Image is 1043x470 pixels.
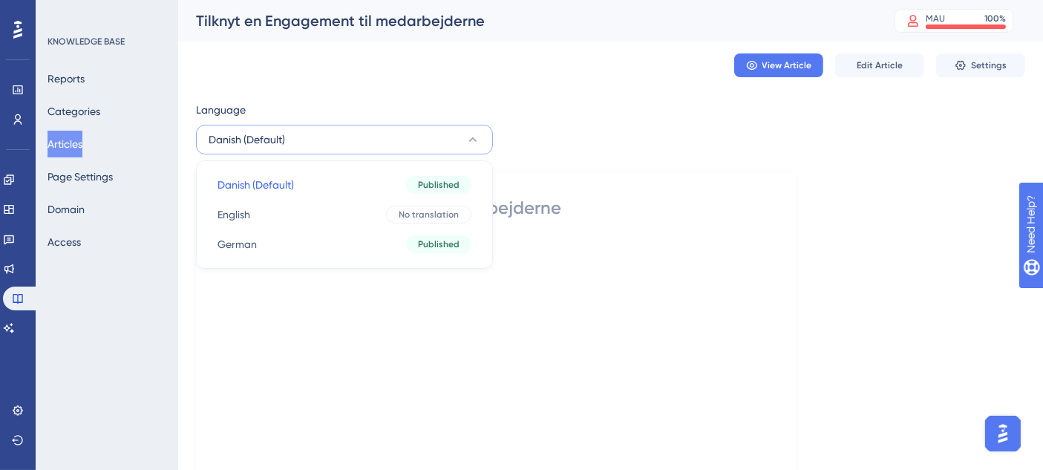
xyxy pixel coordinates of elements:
[218,235,257,253] span: German
[196,101,246,119] span: Language
[981,411,1025,456] iframe: UserGuiding AI Assistant Launcher
[984,13,1006,25] div: 100 %
[835,53,924,77] button: Edit Article
[418,238,460,250] span: Published
[218,206,250,223] span: English
[734,53,823,77] button: View Article
[418,179,460,191] span: Published
[218,176,294,194] span: Danish (Default)
[48,98,100,125] button: Categories
[48,229,81,255] button: Access
[399,209,459,221] span: No translation
[857,59,903,71] span: Edit Article
[206,229,483,259] button: GermanPublished
[48,196,85,223] button: Domain
[971,59,1007,71] span: Settings
[48,65,85,92] button: Reports
[220,196,772,220] div: Tilknyt en Engagement til medarbejderne
[209,131,285,148] span: Danish (Default)
[926,13,945,25] div: MAU
[196,10,857,31] div: Tilknyt en Engagement til medarbejderne
[48,163,113,190] button: Page Settings
[762,59,812,71] span: View Article
[206,200,483,229] button: EnglishNo translation
[936,53,1025,77] button: Settings
[196,125,493,154] button: Danish (Default)
[206,170,483,200] button: Danish (Default)Published
[35,4,93,22] span: Need Help?
[48,131,82,157] button: Articles
[48,36,125,48] div: KNOWLEDGE BASE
